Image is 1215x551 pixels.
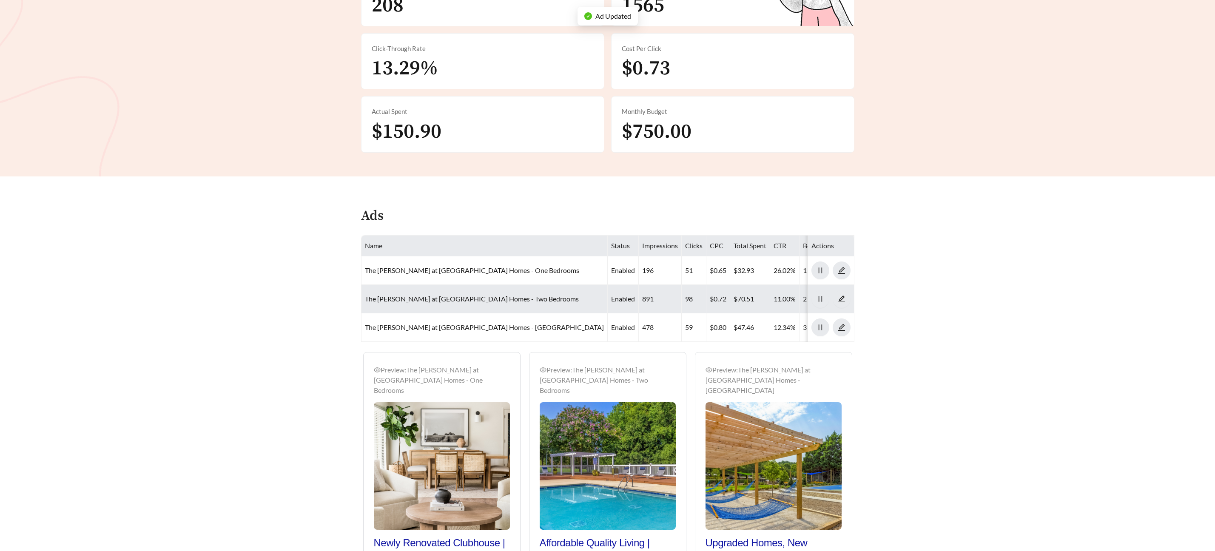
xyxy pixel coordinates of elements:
[682,313,706,342] td: 59
[730,285,770,313] td: $70.51
[595,12,631,20] span: Ad Updated
[374,365,510,395] div: Preview: The [PERSON_NAME] at [GEOGRAPHIC_DATA] Homes - One Bedrooms
[682,256,706,285] td: 51
[800,256,854,285] td: 1
[812,267,829,274] span: pause
[833,290,851,308] button: edit
[812,324,829,331] span: pause
[770,256,800,285] td: 26.02%
[611,295,635,303] span: enabled
[706,285,730,313] td: $0.72
[374,402,510,530] img: Preview_The Parke at Trinity Apartment Homes - One Bedrooms
[372,119,441,145] span: $150.90
[833,324,850,331] span: edit
[808,236,854,256] th: Actions
[706,402,842,530] img: Preview_The Parke at Trinity Apartment Homes - Three Bedroom
[706,313,730,342] td: $0.80
[365,323,604,331] a: The [PERSON_NAME] at [GEOGRAPHIC_DATA] Homes - [GEOGRAPHIC_DATA]
[812,295,829,303] span: pause
[706,365,842,395] div: Preview: The [PERSON_NAME] at [GEOGRAPHIC_DATA] Homes - [GEOGRAPHIC_DATA]
[361,236,608,256] th: Name
[800,313,854,342] td: 3
[639,256,682,285] td: 196
[622,119,691,145] span: $750.00
[365,266,579,274] a: The [PERSON_NAME] at [GEOGRAPHIC_DATA] Homes - One Bedrooms
[811,261,829,279] button: pause
[639,236,682,256] th: Impressions
[730,313,770,342] td: $47.46
[833,261,851,279] button: edit
[611,323,635,331] span: enabled
[374,366,381,373] span: eye
[710,241,723,250] span: CPC
[584,12,592,20] span: check-circle
[372,107,594,116] div: Actual Spent
[682,285,706,313] td: 98
[540,365,676,395] div: Preview: The [PERSON_NAME] at [GEOGRAPHIC_DATA] Homes - Two Bedrooms
[622,56,670,81] span: $0.73
[833,295,851,303] a: edit
[833,318,851,336] button: edit
[372,56,438,81] span: 13.29%
[540,366,546,373] span: eye
[833,323,851,331] a: edit
[540,402,676,530] img: Preview_The Parke at Trinity Apartment Homes - Two Bedrooms
[833,266,851,274] a: edit
[770,285,800,313] td: 11.00%
[639,285,682,313] td: 891
[706,256,730,285] td: $0.65
[639,313,682,342] td: 478
[622,44,844,54] div: Cost Per Click
[622,107,844,116] div: Monthly Budget
[372,44,594,54] div: Click-Through Rate
[833,267,850,274] span: edit
[800,236,854,256] th: Bedroom Count
[611,266,635,274] span: enabled
[608,236,639,256] th: Status
[730,256,770,285] td: $32.93
[682,236,706,256] th: Clicks
[800,285,854,313] td: 2
[770,313,800,342] td: 12.34%
[361,209,384,224] h4: Ads
[811,318,829,336] button: pause
[365,295,579,303] a: The [PERSON_NAME] at [GEOGRAPHIC_DATA] Homes - Two Bedrooms
[706,366,712,373] span: eye
[730,236,770,256] th: Total Spent
[774,241,786,250] span: CTR
[811,290,829,308] button: pause
[854,236,930,256] th: PMS/Scraper Unit Price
